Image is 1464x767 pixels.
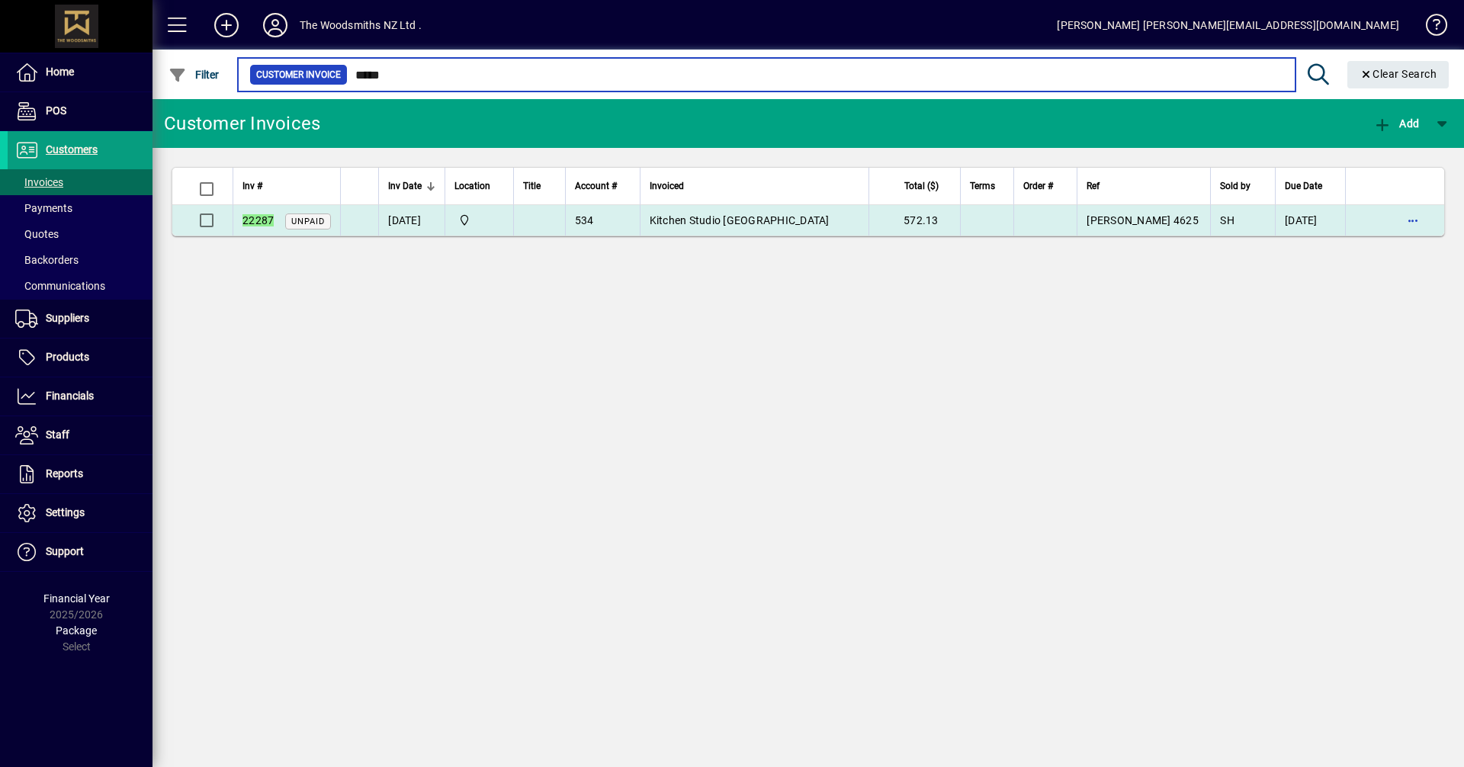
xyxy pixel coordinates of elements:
[1373,117,1419,130] span: Add
[1023,178,1053,194] span: Order #
[1087,178,1100,194] span: Ref
[1087,214,1199,226] span: [PERSON_NAME] 4625
[256,67,341,82] span: Customer Invoice
[46,104,66,117] span: POS
[970,178,995,194] span: Terms
[46,545,84,557] span: Support
[388,178,422,194] span: Inv Date
[15,280,105,292] span: Communications
[388,178,435,194] div: Inv Date
[8,169,152,195] a: Invoices
[8,221,152,247] a: Quotes
[878,178,952,194] div: Total ($)
[8,339,152,377] a: Products
[650,214,830,226] span: Kitchen Studio [GEOGRAPHIC_DATA]
[1220,214,1234,226] span: SH
[56,624,97,637] span: Package
[46,390,94,402] span: Financials
[242,214,274,226] em: 22287
[46,143,98,156] span: Customers
[1285,178,1336,194] div: Due Date
[242,178,262,194] span: Inv #
[1369,110,1423,137] button: Add
[169,69,220,81] span: Filter
[43,592,110,605] span: Financial Year
[8,300,152,338] a: Suppliers
[1347,61,1450,88] button: Clear
[1360,68,1437,80] span: Clear Search
[454,212,504,229] span: The Woodsmiths
[650,178,859,194] div: Invoiced
[523,178,541,194] span: Title
[378,205,445,236] td: [DATE]
[8,455,152,493] a: Reports
[251,11,300,39] button: Profile
[15,202,72,214] span: Payments
[1285,178,1322,194] span: Due Date
[46,351,89,363] span: Products
[575,178,617,194] span: Account #
[904,178,939,194] span: Total ($)
[8,273,152,299] a: Communications
[1401,208,1425,233] button: More options
[454,178,504,194] div: Location
[8,377,152,416] a: Financials
[1087,178,1201,194] div: Ref
[523,178,555,194] div: Title
[15,176,63,188] span: Invoices
[46,66,74,78] span: Home
[8,416,152,454] a: Staff
[1414,3,1445,53] a: Knowledge Base
[8,53,152,91] a: Home
[165,61,223,88] button: Filter
[1220,178,1250,194] span: Sold by
[242,178,331,194] div: Inv #
[8,494,152,532] a: Settings
[46,428,69,441] span: Staff
[8,195,152,221] a: Payments
[650,178,684,194] span: Invoiced
[46,506,85,518] span: Settings
[454,178,490,194] span: Location
[1057,13,1399,37] div: [PERSON_NAME] [PERSON_NAME][EMAIL_ADDRESS][DOMAIN_NAME]
[8,533,152,571] a: Support
[46,467,83,480] span: Reports
[164,111,320,136] div: Customer Invoices
[575,214,594,226] span: 534
[46,312,89,324] span: Suppliers
[300,13,422,37] div: The Woodsmiths NZ Ltd .
[8,92,152,130] a: POS
[575,178,631,194] div: Account #
[868,205,960,236] td: 572.13
[8,247,152,273] a: Backorders
[1220,178,1266,194] div: Sold by
[15,254,79,266] span: Backorders
[202,11,251,39] button: Add
[1023,178,1068,194] div: Order #
[15,228,59,240] span: Quotes
[1275,205,1345,236] td: [DATE]
[291,217,325,226] span: Unpaid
